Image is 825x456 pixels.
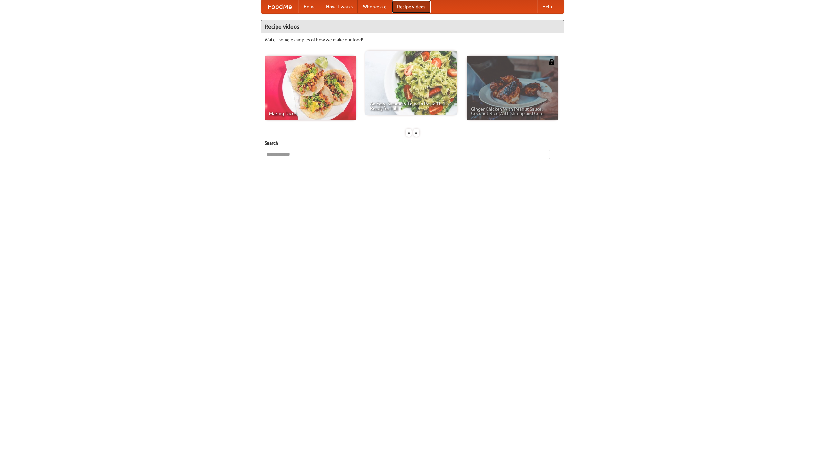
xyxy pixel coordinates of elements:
a: Home [298,0,321,13]
span: An Easy, Summery Tomato Pasta That's Ready for Fall [370,102,452,111]
h4: Recipe videos [261,20,564,33]
span: Making Tacos [269,111,352,116]
div: « [406,129,412,137]
img: 483408.png [548,59,555,65]
a: Who we are [358,0,392,13]
p: Watch some examples of how we make our food! [265,36,560,43]
a: Making Tacos [265,56,356,120]
h5: Search [265,140,560,146]
a: How it works [321,0,358,13]
a: Help [537,0,557,13]
div: » [413,129,419,137]
a: FoodMe [261,0,298,13]
a: Recipe videos [392,0,431,13]
a: An Easy, Summery Tomato Pasta That's Ready for Fall [365,51,457,115]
